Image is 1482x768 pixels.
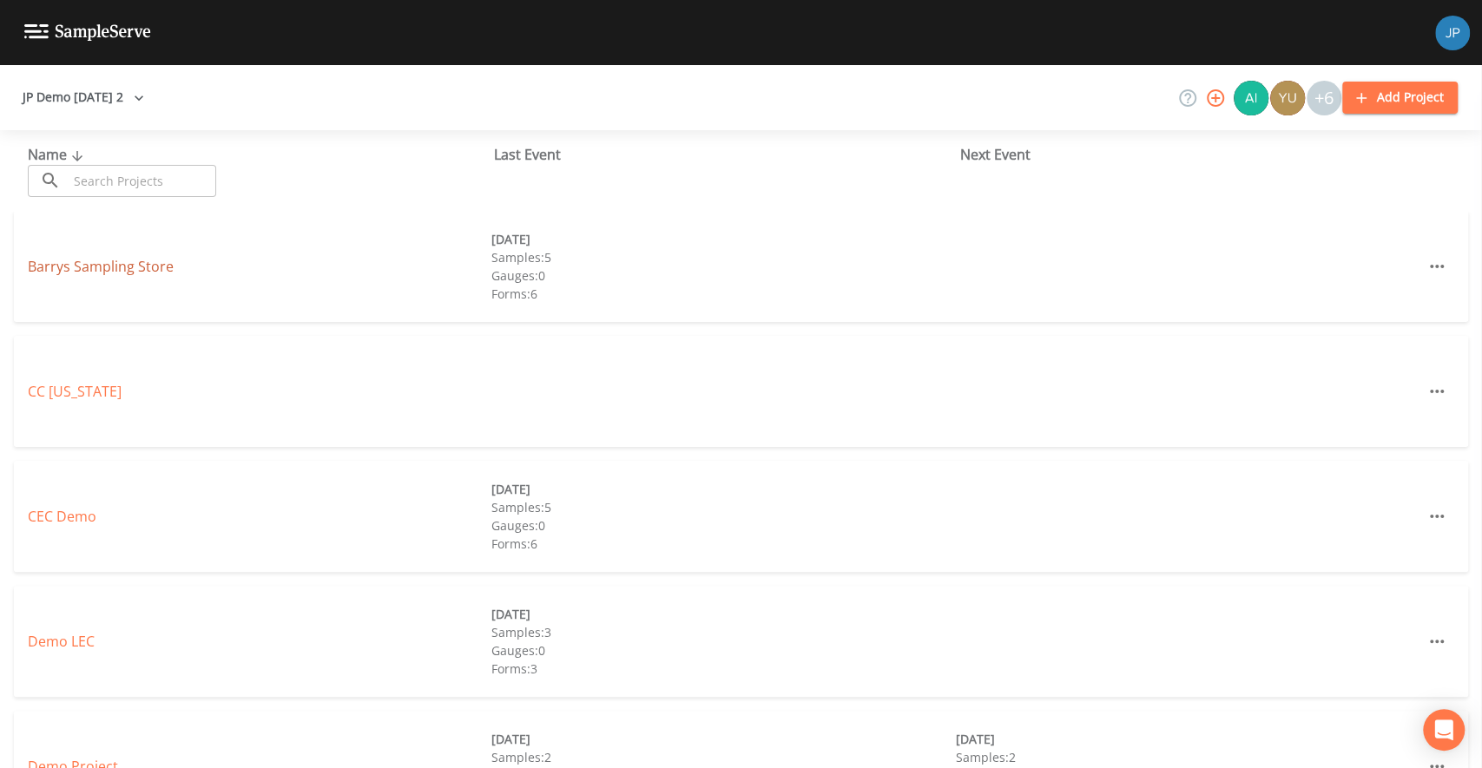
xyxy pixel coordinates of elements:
span: Name [28,145,88,164]
div: Samples: 5 [491,498,955,516]
div: Last Event [494,144,960,165]
input: Search Projects [68,165,216,197]
div: Aidan Gollan [1233,81,1269,115]
div: Forms: 6 [491,535,955,553]
div: Samples: 2 [956,748,1419,766]
div: [DATE] [491,480,955,498]
div: [DATE] [491,230,955,248]
div: [DATE] [491,605,955,623]
img: logo [24,24,151,41]
div: Samples: 2 [491,748,955,766]
div: Samples: 5 [491,248,955,266]
div: Terry [1269,81,1306,115]
img: dce37efa68533220f0c19127b9b5854f [1234,81,1268,115]
div: Gauges: 0 [491,516,955,535]
div: [DATE] [956,730,1419,748]
a: CEC Demo [28,507,96,526]
div: Open Intercom Messenger [1423,709,1465,751]
div: +6 [1307,81,1341,115]
div: Next Event [960,144,1426,165]
a: Barrys Sampling Store [28,257,174,276]
button: JP Demo [DATE] 2 [16,82,151,114]
div: Gauges: 0 [491,641,955,660]
div: Samples: 3 [491,623,955,641]
div: Forms: 3 [491,660,955,678]
a: Demo LEC [28,632,95,651]
div: [DATE] [491,730,955,748]
button: Add Project [1342,82,1458,114]
a: CC [US_STATE] [28,382,122,401]
img: 1c593650887fd6dc105ab7b0e2ad51de [1270,81,1305,115]
img: 41241ef155101aa6d92a04480b0d0000 [1435,16,1470,50]
div: Forms: 6 [491,285,955,303]
div: Gauges: 0 [491,266,955,285]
